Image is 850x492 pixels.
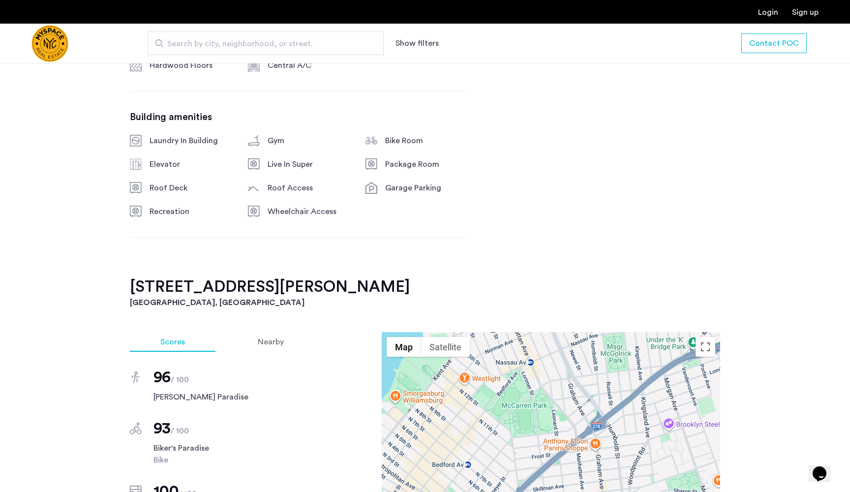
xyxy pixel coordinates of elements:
span: [PERSON_NAME] Paradise [153,391,314,403]
div: Gym [268,135,350,147]
div: Roof Deck [150,182,232,194]
a: Registration [792,8,819,16]
div: Live In Super [268,158,350,170]
button: Toggle fullscreen view [696,337,715,357]
input: Apartment Search [148,31,384,55]
button: Show street map [387,337,421,357]
button: Show satellite imagery [421,337,470,357]
div: Hardwood Floors [150,60,232,71]
span: Search by city, neighborhood, or street. [167,38,356,50]
div: Laundry In Building [150,135,232,147]
div: Roof Access [268,182,350,194]
img: score [130,423,142,434]
span: / 100 [171,376,189,384]
div: Garage Parking [385,182,468,194]
span: Contact POC [749,37,799,49]
iframe: chat widget [809,453,840,482]
span: Biker's Paradise [153,442,314,454]
img: score [132,371,140,383]
span: Bike [153,454,314,466]
div: Recreation [150,206,232,217]
a: Login [758,8,778,16]
div: Bike Room [385,135,468,147]
h3: [GEOGRAPHIC_DATA], [GEOGRAPHIC_DATA] [130,297,720,308]
button: Show or hide filters [395,37,439,49]
a: Cazamio Logo [31,25,68,62]
span: Nearby [258,338,284,346]
span: 93 [153,421,171,436]
span: Scores [160,338,185,346]
div: Wheelchair Access [268,206,350,217]
div: Elevator [150,158,232,170]
span: / 100 [171,427,189,435]
div: Package Room [385,158,468,170]
h3: Building amenities [130,111,468,123]
div: Central A/C [268,60,350,71]
button: button [741,33,807,53]
h2: [STREET_ADDRESS][PERSON_NAME] [130,277,720,297]
span: 96 [153,369,171,385]
img: logo [31,25,68,62]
